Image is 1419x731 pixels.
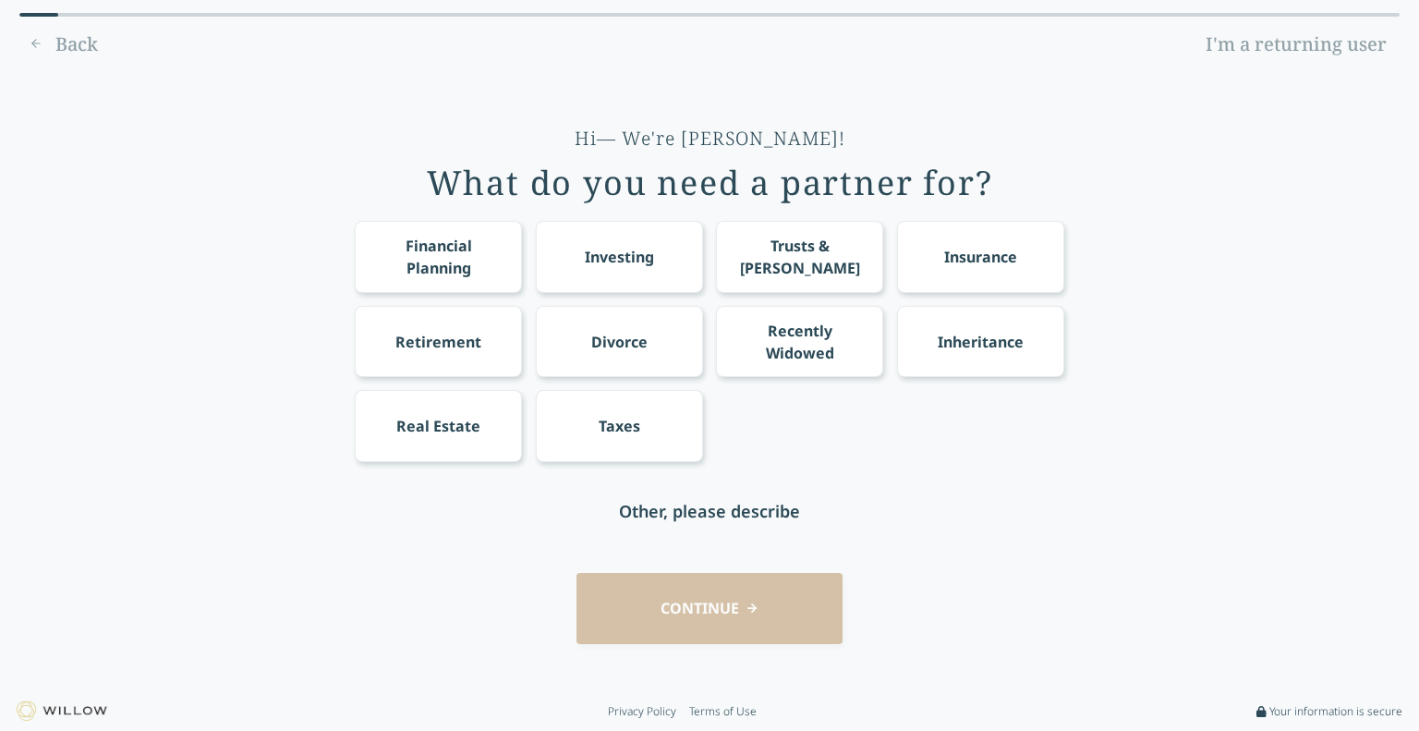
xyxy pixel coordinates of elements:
[938,331,1024,353] div: Inheritance
[372,235,505,279] div: Financial Planning
[575,126,845,152] div: Hi— We're [PERSON_NAME]!
[585,246,654,268] div: Investing
[1269,704,1402,719] span: Your information is secure
[619,498,800,524] div: Other, please describe
[427,164,993,201] div: What do you need a partner for?
[1193,30,1400,59] a: I'm a returning user
[734,320,867,364] div: Recently Widowed
[591,331,648,353] div: Divorce
[396,415,480,437] div: Real Estate
[19,13,58,17] div: 0% complete
[599,415,640,437] div: Taxes
[395,331,481,353] div: Retirement
[17,701,107,721] img: Willow logo
[608,704,676,719] a: Privacy Policy
[689,704,757,719] a: Terms of Use
[944,246,1017,268] div: Insurance
[734,235,867,279] div: Trusts & [PERSON_NAME]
